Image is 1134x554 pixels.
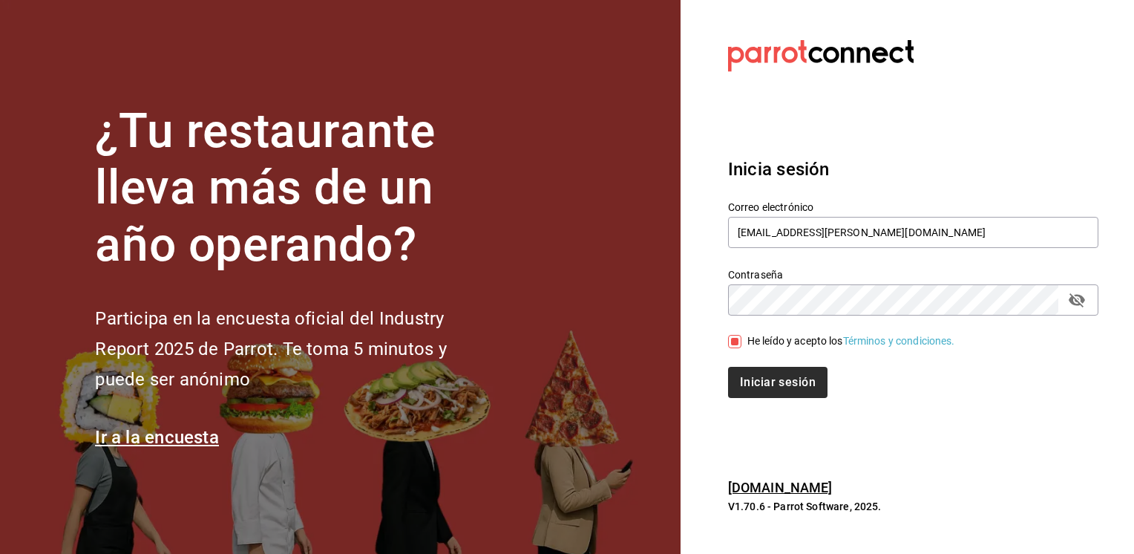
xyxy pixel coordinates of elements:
[843,335,955,347] a: Términos y condiciones.
[728,269,1098,279] label: Contraseña
[728,480,833,495] a: [DOMAIN_NAME]
[1064,287,1089,313] button: passwordField
[728,156,1098,183] h3: Inicia sesión
[95,103,496,274] h1: ¿Tu restaurante lleva más de un año operando?
[95,427,219,448] a: Ir a la encuesta
[728,499,1098,514] p: V1.70.6 - Parrot Software, 2025.
[95,304,496,394] h2: Participa en la encuesta oficial del Industry Report 2025 de Parrot. Te toma 5 minutos y puede se...
[728,367,827,398] button: Iniciar sesión
[728,217,1098,248] input: Ingresa tu correo electrónico
[747,333,955,349] div: He leído y acepto los
[728,201,1098,212] label: Correo electrónico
